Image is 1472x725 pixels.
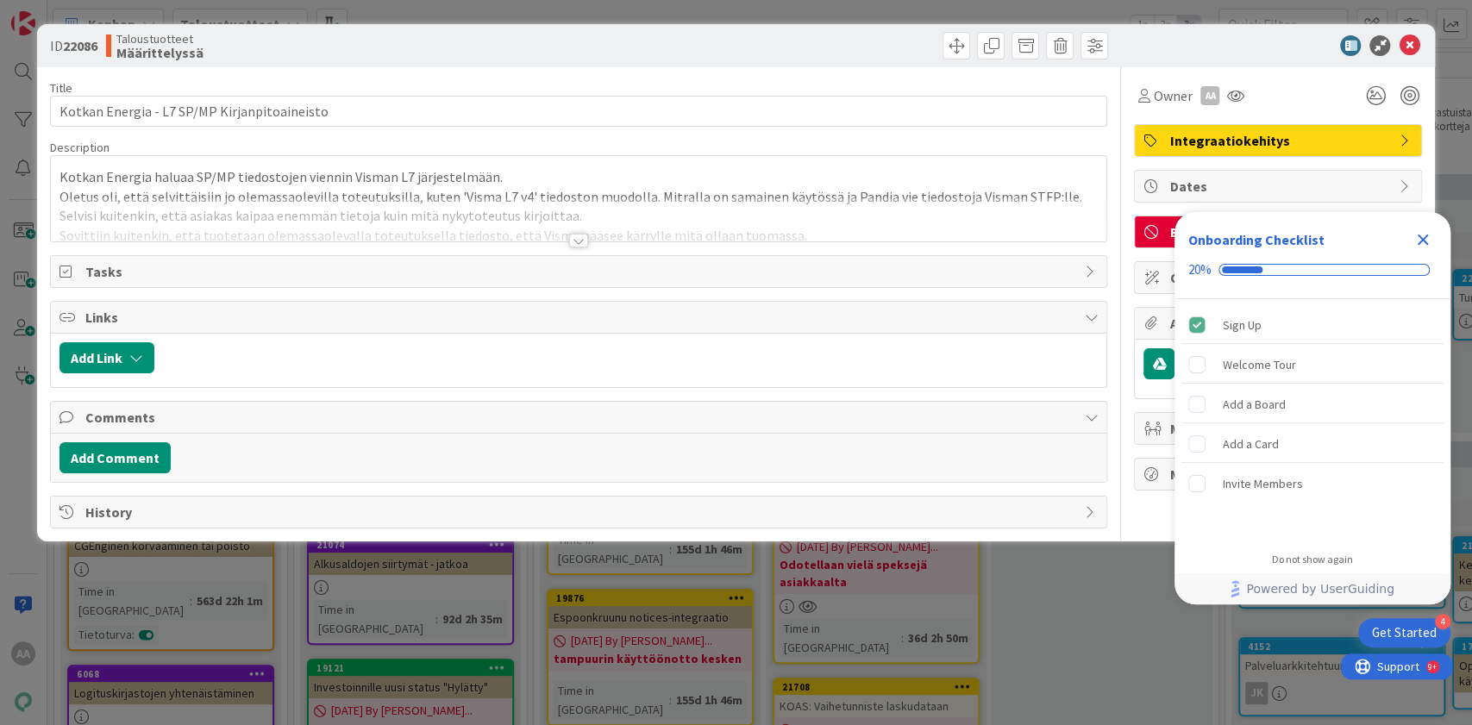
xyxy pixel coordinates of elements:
[1223,473,1303,494] div: Invite Members
[1246,578,1394,599] span: Powered by UserGuiding
[1358,618,1450,647] div: Open Get Started checklist, remaining modules: 4
[116,46,204,59] b: Määrittelyssä
[50,35,97,56] span: ID
[1223,354,1296,375] div: Welcome Tour
[60,442,171,473] button: Add Comment
[63,37,97,54] b: 22086
[116,32,204,46] span: Taloustuotteet
[1435,614,1450,629] div: 4
[1174,212,1450,604] div: Checklist Container
[60,342,154,373] button: Add Link
[50,80,72,96] label: Title
[1223,394,1286,415] div: Add a Board
[50,96,1108,127] input: type card name here...
[1181,346,1444,384] div: Welcome Tour is incomplete.
[1223,315,1262,335] div: Sign Up
[1188,262,1212,278] div: 20%
[1181,465,1444,503] div: Invite Members is incomplete.
[85,261,1076,282] span: Tasks
[1169,313,1390,334] span: Attachments
[50,140,110,155] span: Description
[1169,222,1390,242] span: Block
[85,407,1076,428] span: Comments
[85,502,1076,522] span: History
[1169,130,1390,151] span: Integraatiokehitys
[1181,306,1444,344] div: Sign Up is complete.
[1372,624,1437,641] div: Get Started
[1272,553,1353,566] div: Do not show again
[1200,86,1219,105] div: AA
[1153,85,1192,106] span: Owner
[1169,176,1390,197] span: Dates
[60,187,1099,226] p: Oletus oli, että selvittäisiin jo olemassaolevilla toteutuksilla, kuten 'Visma L7 v4' tiedoston m...
[1174,573,1450,604] div: Footer
[1223,434,1279,454] div: Add a Card
[1169,267,1390,288] span: Custom Fields
[1183,573,1442,604] a: Powered by UserGuiding
[36,3,78,23] span: Support
[1188,229,1325,250] div: Onboarding Checklist
[87,7,96,21] div: 9+
[1169,418,1390,439] span: Mirrors
[1174,299,1450,541] div: Checklist items
[1181,425,1444,463] div: Add a Card is incomplete.
[1169,464,1390,484] span: Metrics
[1409,226,1437,253] div: Close Checklist
[1181,385,1444,423] div: Add a Board is incomplete.
[1188,262,1437,278] div: Checklist progress: 20%
[85,307,1076,328] span: Links
[60,167,1099,187] p: Kotkan Energia haluaa SP/MP tiedostojen viennin Visman L7 järjestelmään.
